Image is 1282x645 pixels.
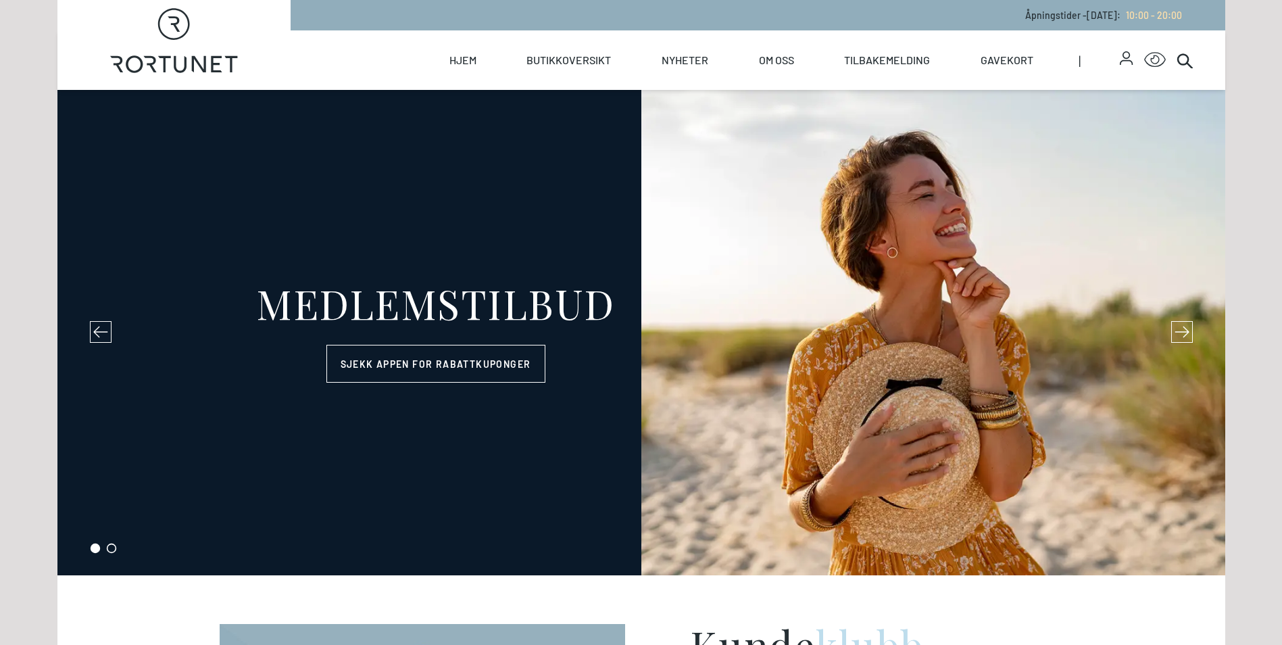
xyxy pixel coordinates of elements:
[526,30,611,90] a: Butikkoversikt
[759,30,794,90] a: Om oss
[256,283,615,323] div: MEDLEMSTILBUD
[1120,9,1182,21] a: 10:00 - 20:00
[57,90,1225,575] section: carousel-slider
[57,90,1225,575] div: slide 1 of 2
[1025,8,1182,22] p: Åpningstider - [DATE] :
[1079,30,1120,90] span: |
[449,30,476,90] a: Hjem
[1126,9,1182,21] span: 10:00 - 20:00
[981,30,1033,90] a: Gavekort
[326,345,545,383] a: Sjekk appen for rabattkuponger
[844,30,930,90] a: Tilbakemelding
[1144,49,1166,71] button: Open Accessibility Menu
[662,30,708,90] a: Nyheter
